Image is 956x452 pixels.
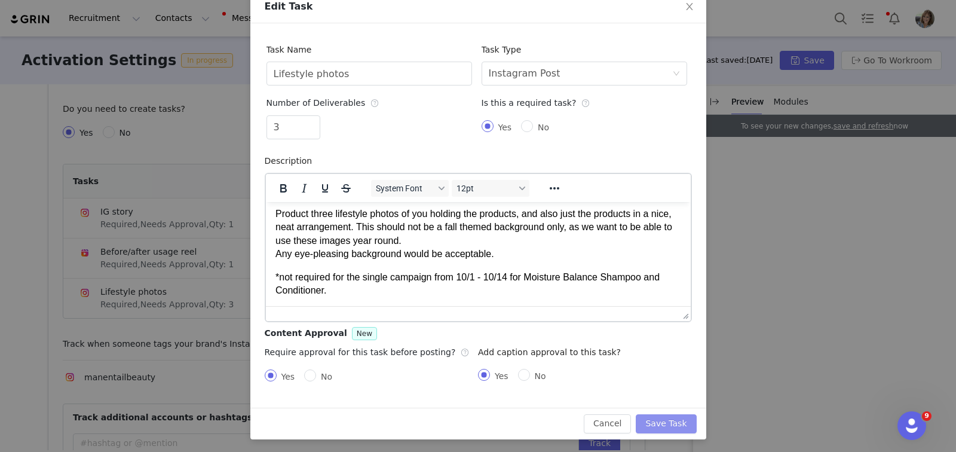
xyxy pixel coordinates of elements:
button: Save Task [636,414,696,433]
span: 9 [922,411,932,421]
div: Instagram Post [489,62,560,85]
button: Strikethrough [335,180,356,197]
iframe: Intercom live chat [897,411,926,440]
span: No [530,371,551,381]
button: Italic [293,180,314,197]
span: System Font [375,184,434,193]
button: Font sizes [451,180,529,197]
span: Number of Deliverables [266,98,379,108]
span: Yes [277,372,300,381]
button: Bold [273,180,293,197]
label: Task Name [266,45,318,54]
span: Is this a required task? [482,98,590,108]
button: Underline [314,180,335,197]
span: Yes [490,371,513,381]
span: Yes [494,123,517,132]
span: Content Approval [265,328,347,338]
span: 12pt [456,184,514,193]
i: icon: down [673,70,680,78]
iframe: Rich Text Area [266,202,691,306]
span: Require approval for this task before posting? [265,347,470,357]
button: Reveal or hide additional toolbar items [544,180,564,197]
span: New [357,329,372,338]
label: Description [265,156,318,166]
button: Fonts [370,180,448,197]
span: Edit Task [265,1,313,12]
span: No [316,372,337,381]
button: Cancel [584,414,631,433]
div: Press the Up and Down arrow keys to resize the editor. [678,307,691,321]
label: Task Type [482,45,528,54]
i: icon: close [685,2,694,11]
span: No [533,123,554,132]
label: Add caption approval to this task? [478,347,627,357]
